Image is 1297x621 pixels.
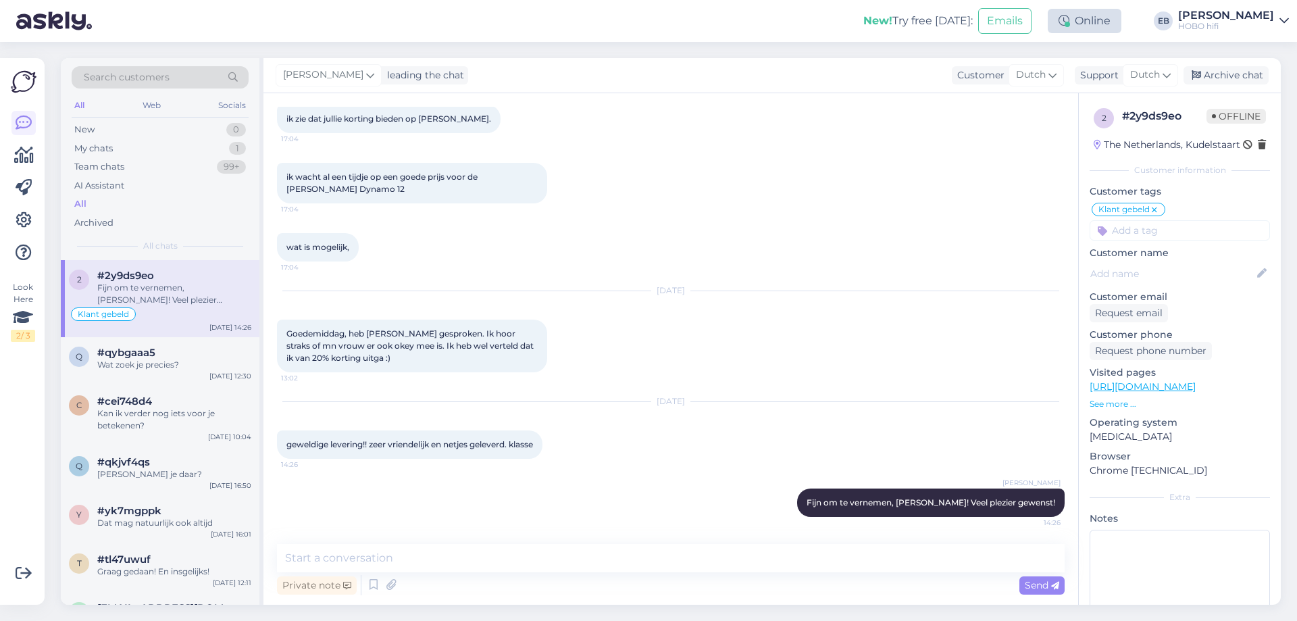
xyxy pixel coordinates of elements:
p: Customer name [1090,246,1270,260]
div: Private note [277,576,357,595]
span: 13:02 [281,373,332,383]
p: See more ... [1090,398,1270,410]
span: [PERSON_NAME] [283,68,363,82]
div: [DATE] 12:11 [213,578,251,588]
span: #qybgaaa5 [97,347,155,359]
span: #tl47uwuf [97,553,151,566]
div: [DATE] 10:04 [208,432,251,442]
div: Kan ik verder nog iets voor je betekenen? [97,407,251,432]
span: Fijn om te vernemen, [PERSON_NAME]! Veel plezier gewenst! [807,497,1055,507]
div: Support [1075,68,1119,82]
span: ik wacht al een tijdje op een goede prijs voor de [PERSON_NAME] Dynamo 12 [286,172,480,194]
p: Chrome [TECHNICAL_ID] [1090,464,1270,478]
div: My chats [74,142,113,155]
div: 1 [229,142,246,155]
div: Try free [DATE]: [863,13,973,29]
div: 2 / 3 [11,330,35,342]
div: Team chats [74,160,124,174]
div: Online [1048,9,1121,33]
div: The Netherlands, Kudelstaart [1094,138,1240,152]
span: Send [1025,579,1059,591]
div: Dat mag natuurlijk ook altijd [97,517,251,529]
div: Customer [952,68,1004,82]
span: c [76,400,82,410]
span: Klant gebeld [1098,205,1150,214]
input: Add a tag [1090,220,1270,241]
div: Wat zoek je precies? [97,359,251,371]
input: Add name [1090,266,1254,281]
p: Notes [1090,512,1270,526]
span: 14:26 [281,459,332,470]
span: Dutch [1016,68,1046,82]
div: Customer information [1090,164,1270,176]
div: Archived [74,216,113,230]
span: 2 [77,274,82,284]
div: Request email [1090,304,1168,322]
div: [DATE] 16:01 [211,529,251,539]
a: [URL][DOMAIN_NAME] [1090,380,1196,393]
div: 0 [226,123,246,136]
div: [DATE] 12:30 [209,371,251,381]
div: Request phone number [1090,342,1212,360]
div: AI Assistant [74,179,124,193]
span: #yk7mgppk [97,505,161,517]
div: Archive chat [1184,66,1269,84]
img: Askly Logo [11,69,36,95]
span: Dutch [1130,68,1160,82]
p: Visited pages [1090,366,1270,380]
button: Emails [978,8,1032,34]
span: ik zie dat jullie korting bieden op [PERSON_NAME]. [286,114,491,124]
span: 14:26 [1010,518,1061,528]
div: All [74,197,86,211]
p: Browser [1090,449,1270,464]
div: [DATE] [277,284,1065,297]
div: # 2y9ds9eo [1122,108,1206,124]
span: #qkjvf4qs [97,456,150,468]
span: Search customers [84,70,170,84]
span: q [76,461,82,471]
div: 99+ [217,160,246,174]
div: Web [140,97,163,114]
span: m_de_jong7@hotmail.com [97,602,238,614]
p: Customer tags [1090,184,1270,199]
p: Customer phone [1090,328,1270,342]
p: Customer email [1090,290,1270,304]
div: [DATE] [277,395,1065,407]
span: wat is mogelijk, [286,242,349,252]
span: #cei748d4 [97,395,152,407]
a: [PERSON_NAME]HOBO hifi [1178,10,1289,32]
span: 17:04 [281,262,332,272]
span: Goedemiddag, heb [PERSON_NAME] gesproken. Ik hoor straks of mn vrouw er ook okey mee is. Ik heb w... [286,328,536,363]
span: y [76,510,82,520]
span: geweldige levering!! zeer vriendelijk en netjes geleverd. klasse [286,439,533,449]
div: EB [1154,11,1173,30]
div: [DATE] 14:26 [209,322,251,332]
div: [PERSON_NAME] [1178,10,1274,21]
span: [PERSON_NAME] [1002,478,1061,488]
p: [MEDICAL_DATA] [1090,430,1270,444]
span: Klant gebeld [78,310,129,318]
span: #2y9ds9eo [97,270,154,282]
div: [DATE] 16:50 [209,480,251,491]
span: All chats [143,240,178,252]
div: HOBO hifi [1178,21,1274,32]
div: Socials [215,97,249,114]
div: Extra [1090,491,1270,503]
span: 17:04 [281,204,332,214]
div: All [72,97,87,114]
div: Fijn om te vernemen, [PERSON_NAME]! Veel plezier gewenst! [97,282,251,306]
div: New [74,123,95,136]
span: t [77,558,82,568]
div: [PERSON_NAME] je daar? [97,468,251,480]
span: q [76,351,82,362]
span: Offline [1206,109,1266,124]
span: 2 [1102,113,1107,123]
p: Operating system [1090,416,1270,430]
div: leading the chat [382,68,464,82]
div: Look Here [11,281,35,342]
div: Graag gedaan! En insgelijks! [97,566,251,578]
b: New! [863,14,892,27]
span: 17:04 [281,134,332,144]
